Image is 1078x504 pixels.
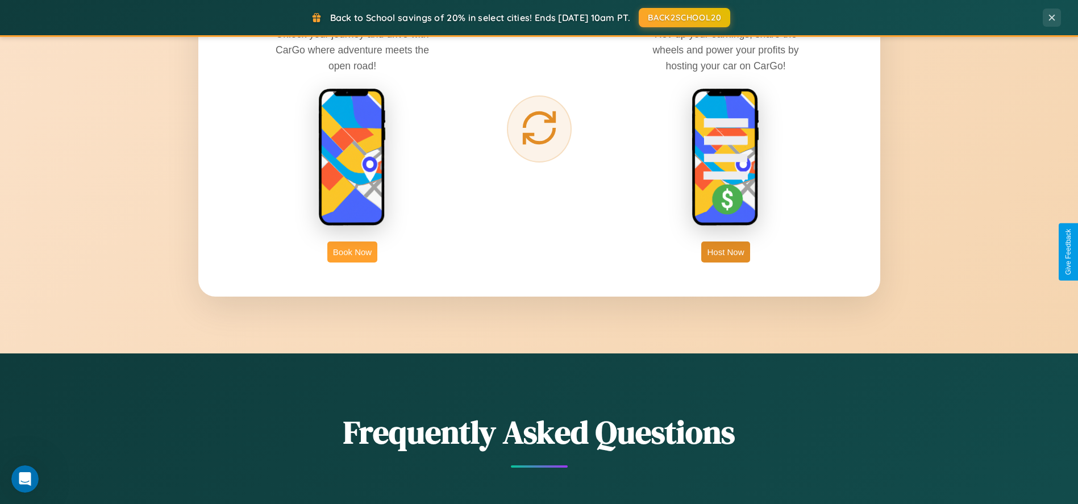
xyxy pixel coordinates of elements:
iframe: Intercom live chat [11,465,39,493]
div: Give Feedback [1064,229,1072,275]
button: Host Now [701,241,750,263]
img: host phone [692,88,760,227]
p: Rev up your earnings, share the wheels and power your profits by hosting your car on CarGo! [640,26,811,74]
p: Unlock your journey and drive with CarGo where adventure meets the open road! [267,26,438,74]
h2: Frequently Asked Questions [198,410,880,454]
button: Book Now [327,241,377,263]
button: BACK2SCHOOL20 [639,8,730,27]
img: rent phone [318,88,386,227]
span: Back to School savings of 20% in select cities! Ends [DATE] 10am PT. [330,12,630,23]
